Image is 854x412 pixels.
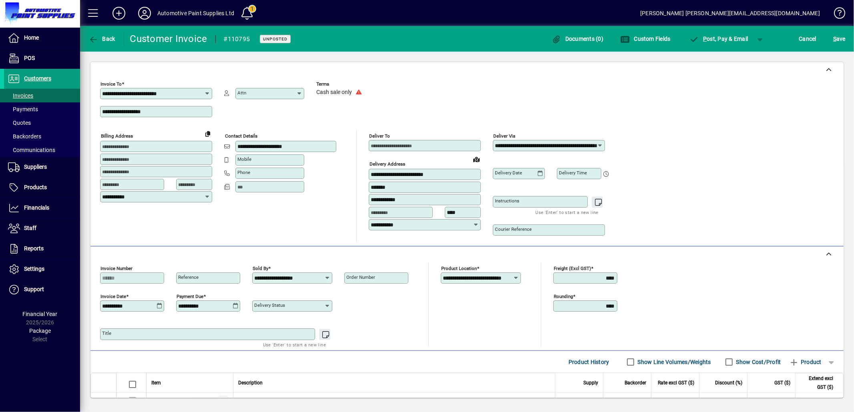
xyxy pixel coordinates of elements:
span: Back [88,36,115,42]
span: Terms [316,82,364,87]
span: ost, Pay & Email [689,36,748,42]
button: Save [831,32,848,46]
span: Item [151,378,161,387]
td: 0.0000 [699,393,747,409]
mat-label: Invoice number [100,266,133,271]
mat-label: Delivery time [559,170,587,176]
button: Documents (0) [549,32,605,46]
button: Custom Fields [618,32,673,46]
span: Settings [24,266,44,272]
span: Communications [8,147,55,153]
span: Unposted [263,36,287,42]
mat-label: Attn [237,90,246,96]
span: Cash sale only [316,89,352,96]
a: Invoices [4,89,80,102]
div: Customer Invoice [130,32,207,45]
mat-label: Rounding [554,294,573,299]
span: Backorders [8,133,41,140]
span: Extend excl GST ($) [800,374,833,392]
mat-label: Reference [178,274,199,280]
a: POS [4,48,80,68]
button: Product History [565,355,613,369]
app-page-header-button: Back [80,32,124,46]
a: Reports [4,239,80,259]
mat-label: Mobile [237,156,251,162]
a: Communications [4,143,80,157]
a: Quotes [4,116,80,130]
a: Knowledge Base [828,2,844,28]
a: Financials [4,198,80,218]
span: Package [29,328,51,334]
a: Support [4,280,80,300]
span: ave [833,32,846,45]
mat-label: Phone [237,170,250,175]
span: Supply [583,378,598,387]
mat-label: Title [102,330,111,336]
mat-label: Invoice To [100,81,122,87]
button: Post, Pay & Email [685,32,752,46]
mat-hint: Use 'Enter' to start a new line [263,340,326,349]
span: Product [789,356,822,368]
mat-label: Delivery status [254,302,285,308]
span: Financials [24,204,49,211]
span: Customers [24,75,51,82]
div: Automotive Paint Supplies Ltd [157,7,234,20]
div: 647.4080 [656,397,694,405]
mat-label: Order number [346,274,375,280]
span: Suppliers [24,164,47,170]
label: Show Cost/Profit [735,358,781,366]
span: Reports [24,245,44,252]
a: Payments [4,102,80,116]
span: Product History [569,356,609,368]
td: 1294.82 [795,393,843,409]
span: Quotes [8,120,31,126]
span: Cancel [799,32,817,45]
span: Invoices [8,92,33,99]
a: Products [4,178,80,198]
button: Profile [132,6,157,20]
span: CPC EPOXY TOPCOAT MIXED COLOUR GP1 / 20L [238,397,366,405]
span: 2.0000 [580,397,599,405]
span: POS [24,55,35,61]
span: Description [238,378,263,387]
mat-label: Product location [441,266,477,271]
span: Support [24,286,44,292]
a: Suppliers [4,157,80,177]
div: EXTM1/20L [151,397,182,405]
mat-label: Courier Reference [495,226,532,232]
mat-label: Sold by [253,266,268,271]
mat-label: Deliver via [493,133,515,139]
button: Product [785,355,826,369]
mat-label: Instructions [495,198,519,204]
span: Payments [8,106,38,112]
mat-label: Freight (excl GST) [554,266,591,271]
button: Add [106,6,132,20]
span: Documents (0) [551,36,603,42]
button: Back [86,32,117,46]
span: Custom Fields [620,36,671,42]
span: Rate excl GST ($) [658,378,694,387]
mat-label: Payment due [177,294,203,299]
a: Staff [4,218,80,238]
mat-label: Deliver To [369,133,390,139]
span: Products [24,184,47,190]
a: Backorders [4,130,80,143]
label: Show Line Volumes/Weights [636,358,711,366]
mat-label: Delivery date [495,170,522,176]
div: #110795 [224,33,250,46]
span: Discount (%) [715,378,742,387]
span: S [833,36,836,42]
a: Settings [4,259,80,279]
button: Copy to Delivery address [201,127,214,140]
button: Cancel [797,32,819,46]
mat-label: Invoice date [100,294,126,299]
a: View on map [470,153,483,166]
div: [PERSON_NAME] [PERSON_NAME][EMAIL_ADDRESS][DOMAIN_NAME] [640,7,820,20]
mat-hint: Use 'Enter' to start a new line [536,208,599,217]
a: Home [4,28,80,48]
span: Automotive Paint Supplies Ltd [205,396,214,405]
span: P [703,36,707,42]
span: Home [24,34,39,41]
td: 194.22 [747,393,795,409]
span: Financial Year [23,311,58,317]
